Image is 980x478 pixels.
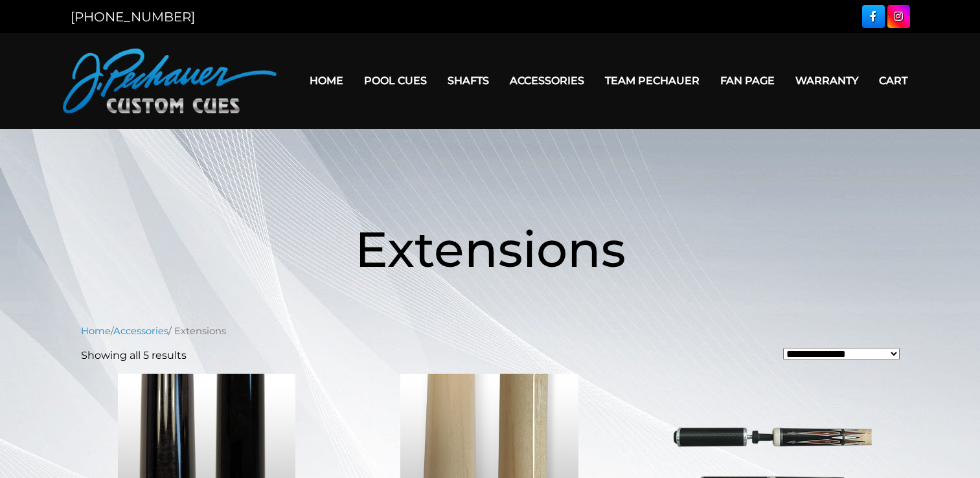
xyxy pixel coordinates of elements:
[499,64,595,97] a: Accessories
[595,64,710,97] a: Team Pechauer
[81,325,111,337] a: Home
[785,64,869,97] a: Warranty
[869,64,918,97] a: Cart
[710,64,785,97] a: Fan Page
[63,49,277,113] img: Pechauer Custom Cues
[354,64,437,97] a: Pool Cues
[437,64,499,97] a: Shafts
[81,324,900,338] nav: Breadcrumb
[355,219,626,279] span: Extensions
[81,348,187,363] p: Showing all 5 results
[71,9,195,25] a: [PHONE_NUMBER]
[113,325,168,337] a: Accessories
[299,64,354,97] a: Home
[783,348,900,360] select: Shop order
